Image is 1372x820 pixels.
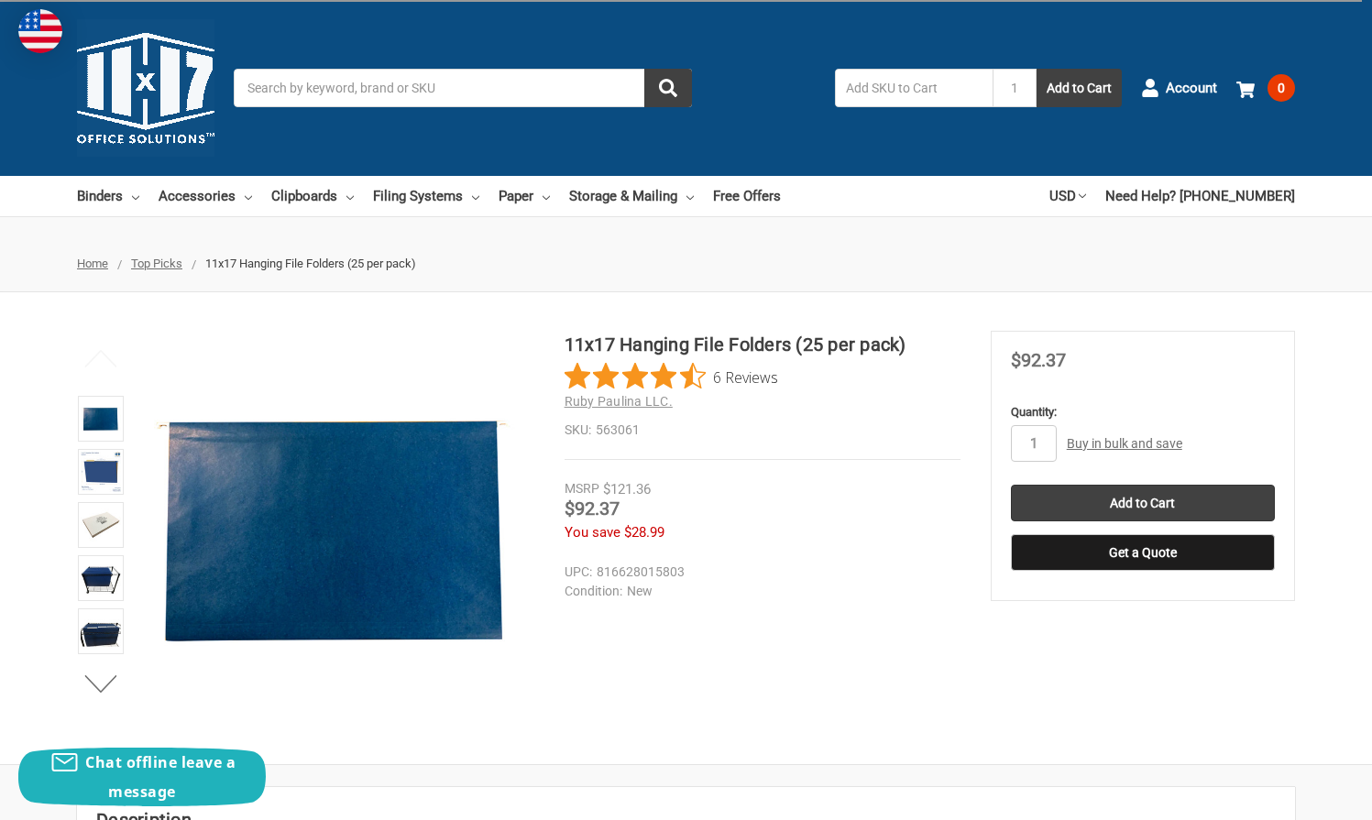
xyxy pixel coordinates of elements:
dd: 816628015803 [565,563,952,582]
a: Top Picks [131,257,182,270]
span: You save [565,524,620,541]
span: 0 [1268,74,1295,102]
a: Filing Systems [373,176,479,216]
span: Chat offline leave a message [85,752,236,802]
span: $28.99 [624,524,664,541]
h1: 11x17 Hanging File Folders (25 per pack) [565,331,960,358]
dt: SKU: [565,421,591,440]
a: Buy in bulk and save [1067,436,1182,451]
a: Paper [499,176,550,216]
label: Quantity: [1011,403,1275,421]
input: Add to Cart [1011,485,1275,521]
img: 11x17 Hanging File Folders (25 per pack) [81,452,121,492]
button: Get a Quote [1011,534,1275,571]
a: Free Offers [713,176,781,216]
img: 11x17.com [77,19,214,157]
a: Need Help? [PHONE_NUMBER] [1105,176,1295,216]
button: Next [73,665,129,702]
input: Search by keyword, brand or SKU [234,69,692,107]
span: $92.37 [1011,349,1066,371]
img: 11x17 Hanging File Folders (25 per pack) [81,505,121,545]
img: 11x17 Hanging File Folders [139,331,534,726]
span: 6 Reviews [713,363,778,390]
button: Chat offline leave a message [18,748,266,806]
a: Storage & Mailing [569,176,694,216]
span: Account [1166,78,1217,99]
span: 11x17 Hanging File Folders (25 per pack) [205,257,416,270]
img: 11x17 Hanging File Folders (25 per pack) [81,611,121,651]
span: $121.36 [603,481,651,497]
dt: Condition: [565,582,622,601]
div: MSRP [565,479,599,498]
a: Account [1141,64,1217,112]
dd: New [565,582,952,601]
span: $92.37 [565,497,620,519]
input: Add SKU to Cart [835,69,993,107]
dt: UPC: [565,563,592,582]
a: Home [77,257,108,270]
a: Clipboards [271,176,354,216]
img: duty and tax information for United States [18,9,62,53]
a: Binders [77,176,139,216]
a: Ruby Paulina LLC. [565,394,673,409]
a: 0 [1236,64,1295,112]
button: Rated 4.5 out of 5 stars from 6 reviews. Jump to reviews. [565,363,778,390]
img: 11x17 Hanging File Folders (25 per pack) [81,558,121,598]
a: USD [1049,176,1086,216]
button: Add to Cart [1037,69,1122,107]
dd: 563061 [565,421,960,440]
button: Previous [73,340,129,377]
img: 11x17 Hanging File Folders [81,399,121,439]
a: Accessories [159,176,252,216]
